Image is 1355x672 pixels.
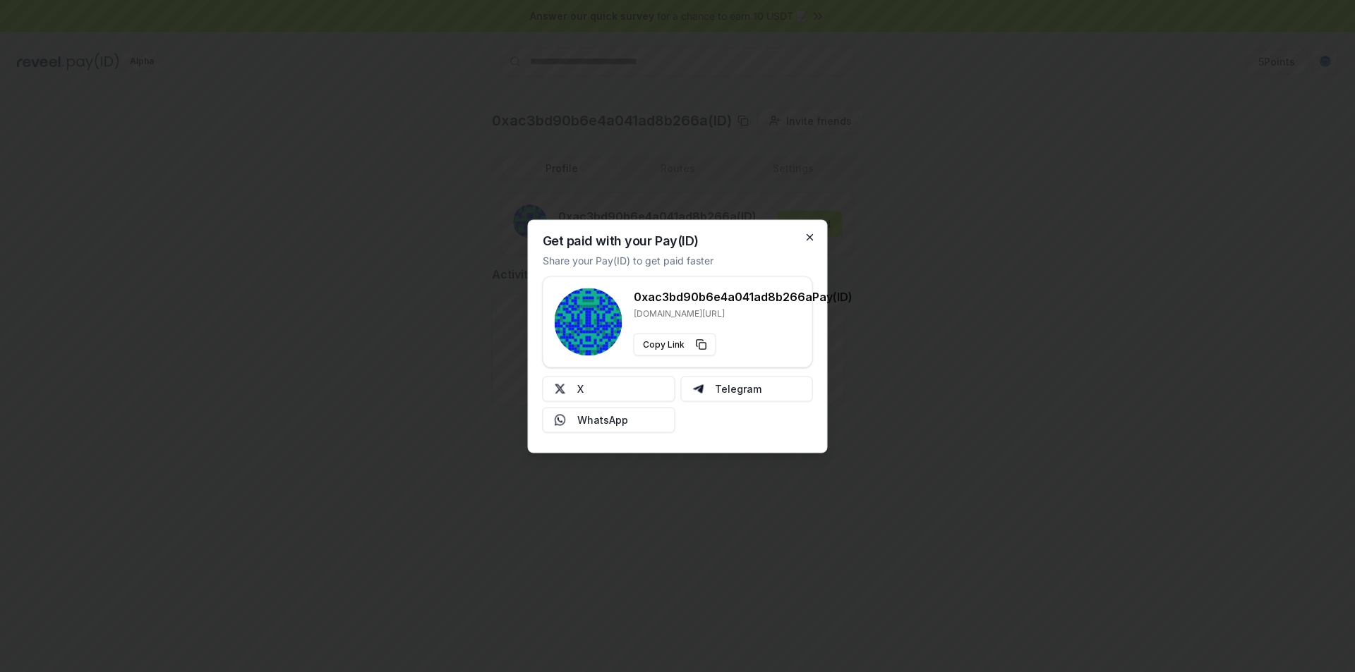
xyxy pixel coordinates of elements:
[680,376,813,401] button: Telegram
[543,234,699,247] h2: Get paid with your Pay(ID)
[634,333,716,355] button: Copy Link
[543,407,675,432] button: WhatsApp
[543,376,675,401] button: X
[555,383,566,394] img: X
[543,252,713,267] p: Share your Pay(ID) to get paid faster
[634,307,853,319] p: [DOMAIN_NAME][URL]
[634,288,853,305] h3: 0xac3bd90b6e4a041ad8b266a Pay(ID)
[555,414,566,425] img: Whatsapp
[692,383,704,394] img: Telegram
